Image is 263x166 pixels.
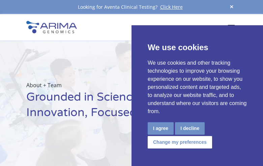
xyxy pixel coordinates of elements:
[26,21,77,33] img: Arima-Genomics-logo
[175,122,205,135] button: I decline
[26,3,237,11] div: Looking for Aventa Clinical Testing?
[148,41,247,54] p: We use cookies
[148,136,212,148] button: Change my preferences
[148,59,247,115] p: We use cookies and other tracking technologies to improve your browsing experience on our website...
[157,4,185,10] a: Click Here
[148,122,174,135] button: I agree
[26,90,237,126] h1: Grounded in Science, Driven by Innovation, Focused on Health
[26,81,237,90] p: About + Team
